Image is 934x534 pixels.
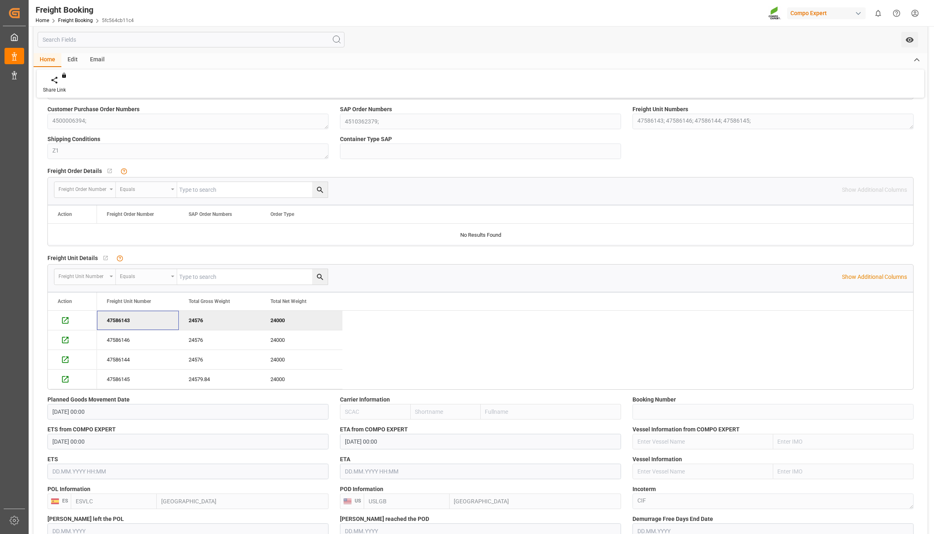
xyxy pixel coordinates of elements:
span: ETS from COMPO EXPERT [47,425,116,434]
input: Enter Vessel Name [632,434,773,449]
button: open menu [54,182,116,197]
div: Equals [120,184,168,193]
div: Action [58,298,72,304]
span: Vessel Information from COMPO EXPERT [632,425,740,434]
button: open menu [116,182,177,197]
span: Carrier Information [340,395,390,404]
textarea: CIF [632,494,914,509]
input: DD.MM.YYYY HH:MM [340,464,621,479]
div: 24000 [261,350,342,369]
div: 47586144 [97,350,179,369]
input: Enter Vessel Name [632,464,773,479]
div: Press SPACE to select this row. [48,370,97,389]
button: open menu [901,32,918,47]
textarea: 47586143; 47586146; 47586144; 47586145; [632,114,914,129]
span: POL Information [47,485,90,494]
div: Equals [120,271,168,280]
input: DD.MM.YYYY HH:MM [340,434,621,449]
div: Edit [61,53,84,67]
span: Incoterm [632,485,656,494]
span: ETA [340,455,350,464]
span: [PERSON_NAME] reached the POD [340,515,429,523]
button: show 0 new notifications [869,4,887,22]
div: 24579.84 [179,370,261,389]
a: Home [36,18,49,23]
img: Screenshot%202023-09-29%20at%2010.02.21.png_1712312052.png [768,6,781,20]
button: open menu [54,269,116,285]
span: ETA from COMPO EXPERT [340,425,408,434]
div: 24576 [179,350,261,369]
span: Demurrage Free Days End Date [632,515,713,523]
input: Search Fields [38,32,344,47]
div: Press SPACE to deselect this row. [48,311,97,330]
textarea: 4500006394; [47,114,329,129]
button: open menu [116,269,177,285]
button: Help Center [887,4,906,22]
div: Compo Expert [787,7,866,19]
span: Vessel Information [632,455,682,464]
div: 24000 [261,311,342,330]
textarea: Z1 [47,144,329,159]
div: 24000 [261,370,342,389]
span: SAP Order Numbers [340,105,392,114]
input: DD.MM.YYYY HH:MM [47,404,329,420]
span: Customer Purchase Order Numbers [47,105,140,114]
input: Type to search [177,269,328,285]
span: Booking Number [632,395,676,404]
button: Compo Expert [787,5,869,21]
span: POD Information [340,485,383,494]
div: Email [84,53,111,67]
span: Planned Goods Movement Date [47,395,130,404]
a: Freight Booking [58,18,93,23]
div: 47586146 [97,330,179,350]
span: [PERSON_NAME] left the POL [47,515,124,523]
span: ETS [47,455,58,464]
div: Press SPACE to select this row. [97,350,342,370]
button: search button [312,269,328,285]
button: search button [312,182,328,197]
span: Order Type [270,211,294,217]
span: Freight Unit Numbers [632,105,688,114]
span: Shipping Conditions [47,135,100,144]
span: Freight Order Number [107,211,154,217]
div: Freight Unit Number [59,271,107,280]
div: Freight Order Number [59,184,107,193]
span: SAP Order Numbers [189,211,232,217]
input: DD.MM.YYYY HH:MM [47,464,329,479]
div: Home [34,53,61,67]
div: 24576 [179,330,261,350]
span: Container Type SAP [340,135,392,144]
div: Press SPACE to select this row. [97,330,342,350]
input: Enter Port Name [450,494,621,509]
p: Show Additional Columns [842,273,907,281]
div: Press SPACE to select this row. [97,370,342,389]
input: DD.MM.YYYY HH:MM [47,434,329,449]
div: 24000 [261,330,342,350]
div: 47586145 [97,370,179,389]
input: Enter IMO [773,464,914,479]
div: Action [58,211,72,217]
input: Enter Locode [71,494,157,509]
input: Enter IMO [773,434,914,449]
div: Press SPACE to select this row. [48,350,97,370]
div: 47586143 [97,311,179,330]
div: Press SPACE to select this row. [48,330,97,350]
input: Fullname [481,404,621,420]
div: Press SPACE to deselect this row. [97,311,342,330]
span: Freight Unit Details [47,254,98,263]
span: Freight Unit Number [107,298,151,304]
span: Total Net Weight [270,298,306,304]
input: Enter Locode [364,494,450,509]
span: Total Gross Weight [189,298,230,304]
div: 24576 [179,311,261,330]
input: SCAC [340,404,410,420]
div: Freight Booking [36,4,134,16]
input: Shortname [410,404,481,420]
span: Freight Order Details [47,167,102,175]
input: Enter Port Name [157,494,329,509]
input: Type to search [177,182,328,197]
